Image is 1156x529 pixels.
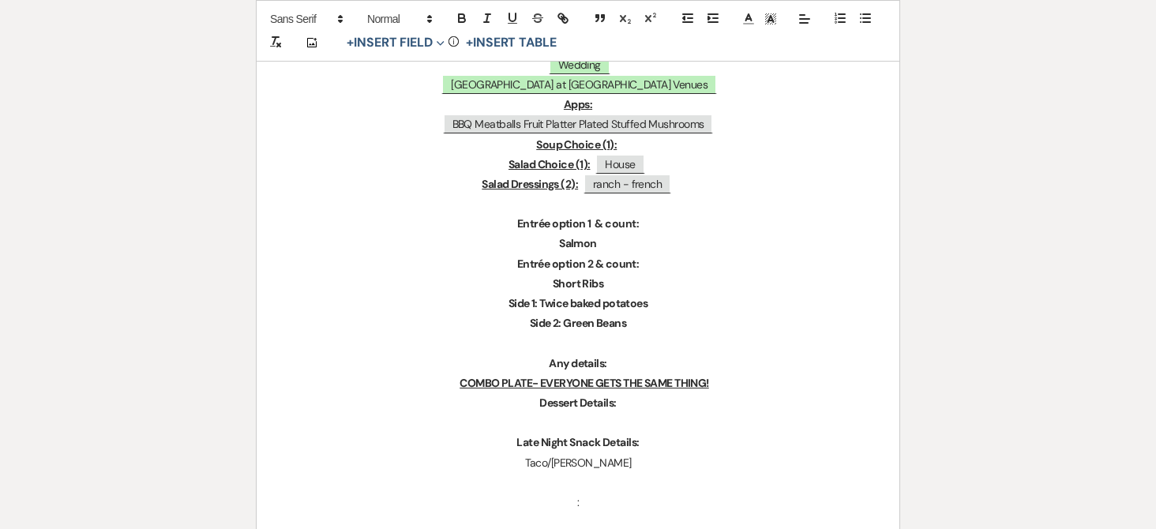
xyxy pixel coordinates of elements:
strong: Any details: [549,356,606,370]
strong: Side 2: Green Beans [530,316,626,330]
strong: Side 1: Twice baked potatoes [509,296,647,310]
strong: Dessert Details: [539,396,616,410]
span: Text Background Color [760,9,782,28]
button: Insert Field [341,33,450,52]
p: Taco/[PERSON_NAME] [295,453,861,473]
span: BBQ Meatballs Fruit Platter Plated Stuffed Mushrooms [443,114,714,133]
span: Wedding [549,54,610,74]
span: Alignment [794,9,816,28]
u: Salad Choice (1): [509,157,590,171]
span: [GEOGRAPHIC_DATA] at [GEOGRAPHIC_DATA] Venues [441,74,717,94]
strong: Short Ribs [553,276,603,291]
span: House [595,154,644,174]
strong: Entrée option 1 & count: [517,216,639,231]
span: ranch - french [584,174,671,193]
span: + [347,36,354,49]
span: Header Formats [360,9,437,28]
p: : [295,493,861,512]
span: + [466,36,473,49]
u: Salad Dressings (2): [482,177,578,191]
u: Soup Choice (1): [536,137,617,152]
span: Text Color [738,9,760,28]
strong: Late Night Snack Details: [516,435,639,449]
strong: Entrée option 2 & count: [517,257,640,271]
u: COMBO PLATE- EVERYONE GETS THE SAME THING! [460,376,708,390]
button: +Insert Table [460,33,562,52]
u: Apps: [564,97,592,111]
strong: Salmon [559,236,597,250]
